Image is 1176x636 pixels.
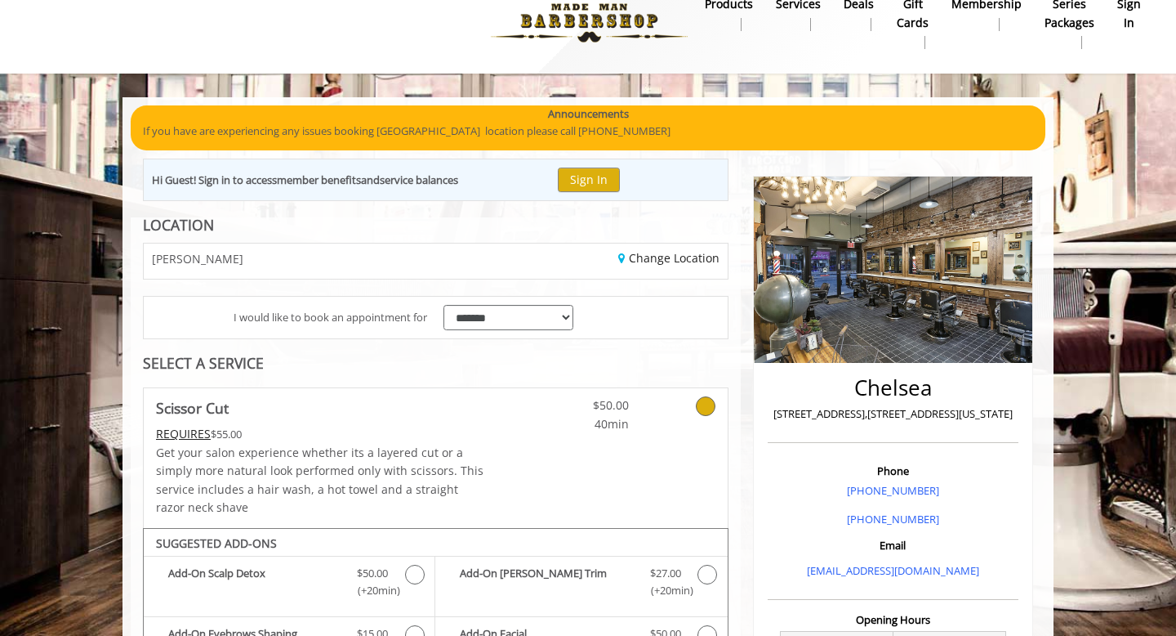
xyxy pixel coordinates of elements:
a: [PHONE_NUMBER] [847,483,939,498]
b: Add-On Scalp Detox [168,565,341,599]
p: [STREET_ADDRESS],[STREET_ADDRESS][US_STATE] [772,405,1014,423]
span: (+20min ) [641,582,689,599]
span: [PERSON_NAME] [152,253,243,265]
b: Scissor Cut [156,396,229,419]
label: Add-On Scalp Detox [152,565,426,603]
b: member benefits [277,172,361,187]
b: service balances [380,172,458,187]
a: [PHONE_NUMBER] [847,512,939,526]
span: $27.00 [650,565,681,582]
div: Hi Guest! Sign in to access and [152,172,458,189]
a: Change Location [618,250,719,266]
span: This service needs some Advance to be paid before we block your appointment [156,426,211,441]
h3: Email [772,540,1014,551]
h2: Chelsea [772,376,1014,400]
p: Get your salon experience whether its a layered cut or a simply more natural look performed only ... [156,444,484,517]
span: $50.00 [357,565,388,582]
p: If you have are experiencing any issues booking [GEOGRAPHIC_DATA] location please call [PHONE_NUM... [143,123,1033,140]
h3: Opening Hours [768,614,1018,625]
a: [EMAIL_ADDRESS][DOMAIN_NAME] [807,563,979,578]
button: Sign In [558,168,620,191]
span: I would like to book an appointment for [234,309,427,326]
span: 40min [532,415,629,433]
div: $55.00 [156,425,484,443]
b: Add-On [PERSON_NAME] Trim [460,565,633,599]
div: SELECT A SERVICE [143,356,728,371]
span: (+20min ) [349,582,397,599]
b: Announcements [548,105,629,123]
b: LOCATION [143,215,214,235]
b: SUGGESTED ADD-ONS [156,535,277,551]
label: Add-On Beard Trim [443,565,719,603]
h3: Phone [772,465,1014,477]
span: $50.00 [532,396,629,414]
